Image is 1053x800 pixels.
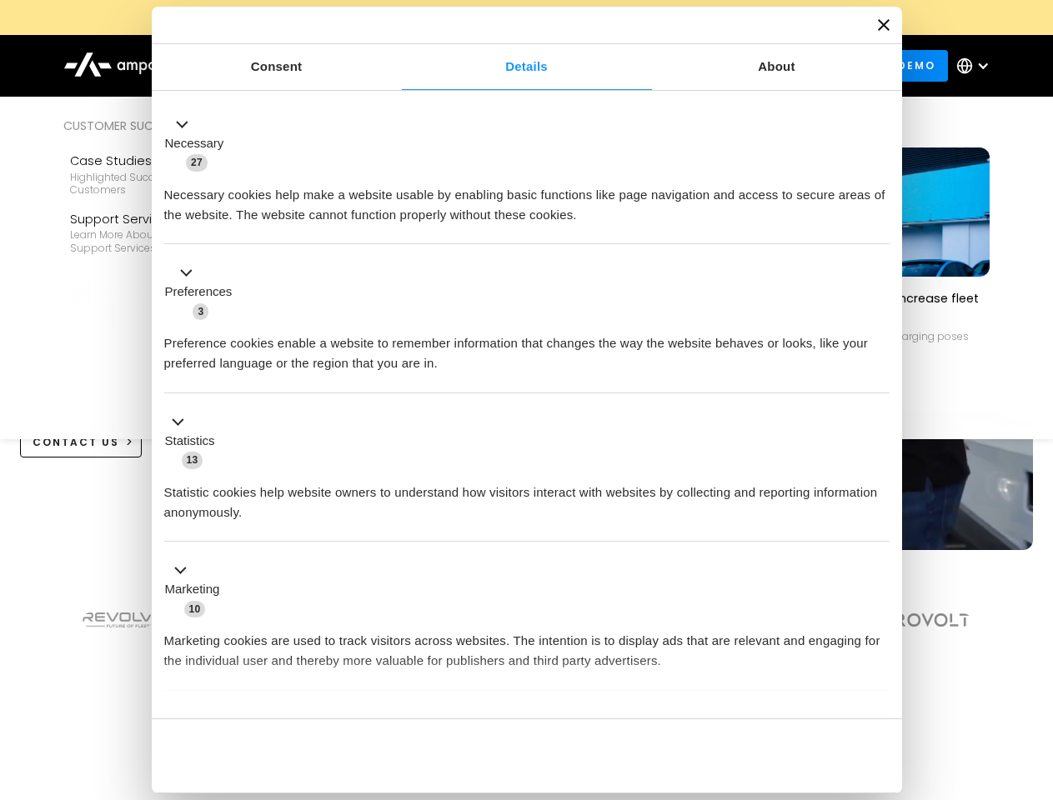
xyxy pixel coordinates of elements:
[275,712,291,728] span: 2
[871,613,970,627] img: Aerovolt Logo
[164,618,890,671] div: Marketing cookies are used to track visitors across websites. The intention is to display ads tha...
[152,44,402,90] a: Consent
[165,580,220,599] label: Marketing
[152,8,902,27] a: New Webinars: Register to Upcoming WebinarsREGISTER HERE
[164,321,890,373] div: Preference cookies enable a website to remember information that changes the way the website beha...
[70,210,263,228] div: Support Services
[164,561,230,619] button: Marketing (10)
[878,19,890,31] button: Close banner
[649,732,889,780] button: Okay
[164,709,301,730] button: Unclassified (2)
[63,203,270,262] a: Support ServicesLearn more about Ampcontrol’s support services
[165,432,215,451] label: Statistics
[164,470,890,522] div: Statistic cookies help website owners to understand how visitors interact with websites by collec...
[20,427,143,457] a: CONTACT US
[184,601,206,617] span: 10
[70,228,263,254] div: Learn more about Ampcontrol’s support services
[70,171,263,197] div: Highlighted success stories From Our Customers
[33,435,119,450] div: CONTACT US
[165,282,233,302] label: Preferences
[402,44,652,90] a: Details
[182,452,203,468] span: 13
[193,303,208,320] span: 3
[164,412,225,470] button: Statistics (13)
[63,117,270,135] div: Customer success
[164,172,890,225] div: Necessary cookies help make a website usable by enabling basic functions like page navigation and...
[186,154,208,171] span: 27
[165,134,224,153] label: Necessary
[63,145,270,203] a: Case StudiesHighlighted success stories From Our Customers
[70,152,263,170] div: Case Studies
[164,114,234,172] button: Necessary (27)
[652,44,902,90] a: About
[164,263,243,322] button: Preferences (3)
